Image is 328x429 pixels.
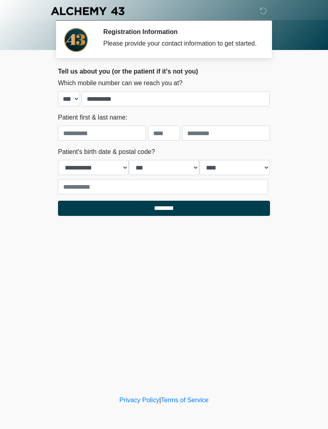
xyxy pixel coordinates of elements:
[120,397,160,403] a: Privacy Policy
[64,28,88,52] img: Agent Avatar
[159,397,161,403] a: |
[58,68,270,75] h2: Tell us about you (or the patient if it's not you)
[161,397,208,403] a: Terms of Service
[50,6,125,16] img: Alchemy 43 Logo
[103,39,258,48] div: Please provide your contact information to get started.
[58,147,155,157] label: Patient's birth date & postal code?
[103,28,258,36] h2: Registration Information
[58,113,127,122] label: Patient first & last name:
[58,78,182,88] label: Which mobile number can we reach you at?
